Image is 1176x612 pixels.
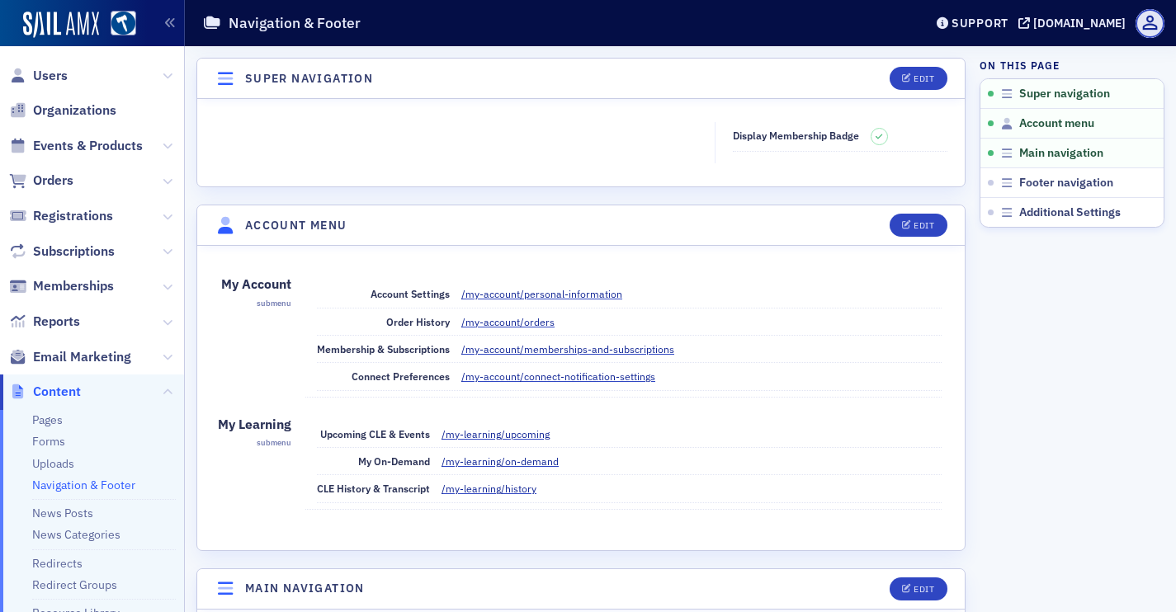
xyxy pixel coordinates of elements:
span: Content [33,383,81,401]
span: Orders [33,172,73,190]
a: /my-account/personal-information [461,286,635,301]
div: Edit [914,74,934,83]
a: Pages [32,412,63,427]
a: Reports [9,313,80,331]
span: Connect Preferences [352,370,450,383]
a: Content [9,383,81,401]
h4: Account menu [245,217,347,234]
a: Forms [32,434,65,449]
span: submenu [257,298,291,308]
a: /my-learning/history [442,481,549,496]
a: /my-learning/upcoming [442,426,562,441]
div: Edit [914,221,934,230]
a: Subscriptions [9,242,115,261]
span: Account menu [1019,116,1094,131]
span: Account Settings [371,287,450,300]
a: /my-learning/on-demand [442,454,571,468]
span: Additional Settings [1019,205,1121,220]
span: Users [33,67,68,85]
span: Organizations [33,101,116,120]
h3: My Account [218,275,291,294]
a: Navigation & Footer [32,478,135,492]
span: Profile [1136,9,1164,38]
span: Footer navigation [1019,176,1113,191]
h4: Main navigation [245,580,365,597]
a: Redirects [32,556,83,571]
div: Support [952,16,1008,31]
h4: Super navigation [245,70,373,87]
a: View Homepage [99,11,136,39]
a: Memberships [9,277,114,295]
a: Events & Products [9,137,143,155]
span: Reports [33,313,80,331]
span: Membership & Subscriptions [317,342,450,355]
h1: Navigation & Footer [229,13,361,33]
a: Email Marketing [9,348,131,366]
button: [DOMAIN_NAME] [1018,17,1131,29]
a: /my-account/orders [461,314,567,329]
a: Organizations [9,101,116,120]
span: CLE History & Transcript [317,482,430,495]
span: Order History [386,315,450,328]
a: News Posts [32,506,93,520]
img: SailAMX [23,12,99,38]
a: /my-account/memberships-and-subscriptions [461,341,687,356]
span: My On-Demand [358,454,430,468]
a: Uploads [32,456,74,471]
a: /my-account/connect-notification-settings [461,369,668,384]
a: News Categories [32,527,120,542]
span: Email Marketing [33,348,131,366]
div: [DOMAIN_NAME] [1033,16,1126,31]
button: Edit [890,67,947,90]
a: Orders [9,172,73,190]
span: Upcoming CLE & Events [320,427,430,440]
span: Registrations [33,207,113,225]
div: Edit [914,585,934,594]
a: Redirect Groups [32,577,117,592]
a: Registrations [9,207,113,225]
span: Super navigation [1019,87,1110,101]
span: Events & Products [33,137,143,155]
button: Edit [890,577,947,600]
span: Memberships [33,277,114,295]
button: Edit [890,214,947,237]
span: Display Membership Badge [733,129,859,142]
span: submenu [257,437,291,448]
h4: On this page [980,58,1164,73]
span: Subscriptions [33,242,115,261]
a: Users [9,67,68,85]
h3: My Learning [218,415,291,435]
span: Main navigation [1019,146,1103,161]
img: SailAMX [111,11,136,36]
